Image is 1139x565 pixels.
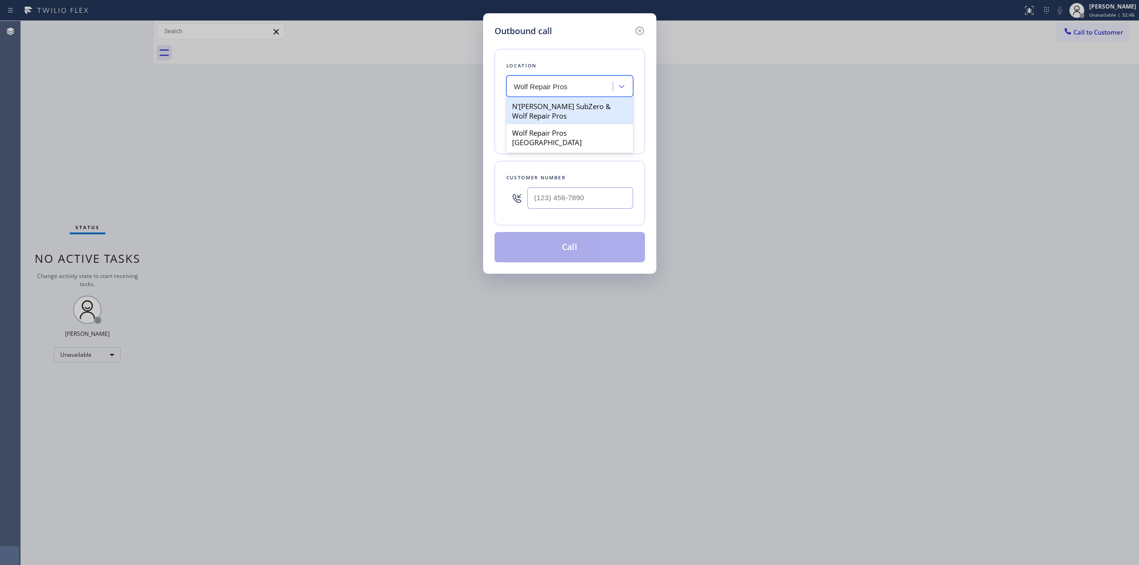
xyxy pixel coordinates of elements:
[506,173,633,183] div: Customer number
[495,25,552,37] h5: Outbound call
[495,232,645,262] button: Call
[527,187,633,209] input: (123) 456-7890
[506,124,633,151] div: Wolf Repair Pros [GEOGRAPHIC_DATA]
[506,61,633,71] div: Location
[506,98,633,124] div: N'[PERSON_NAME] SubZero & Wolf Repair Pros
